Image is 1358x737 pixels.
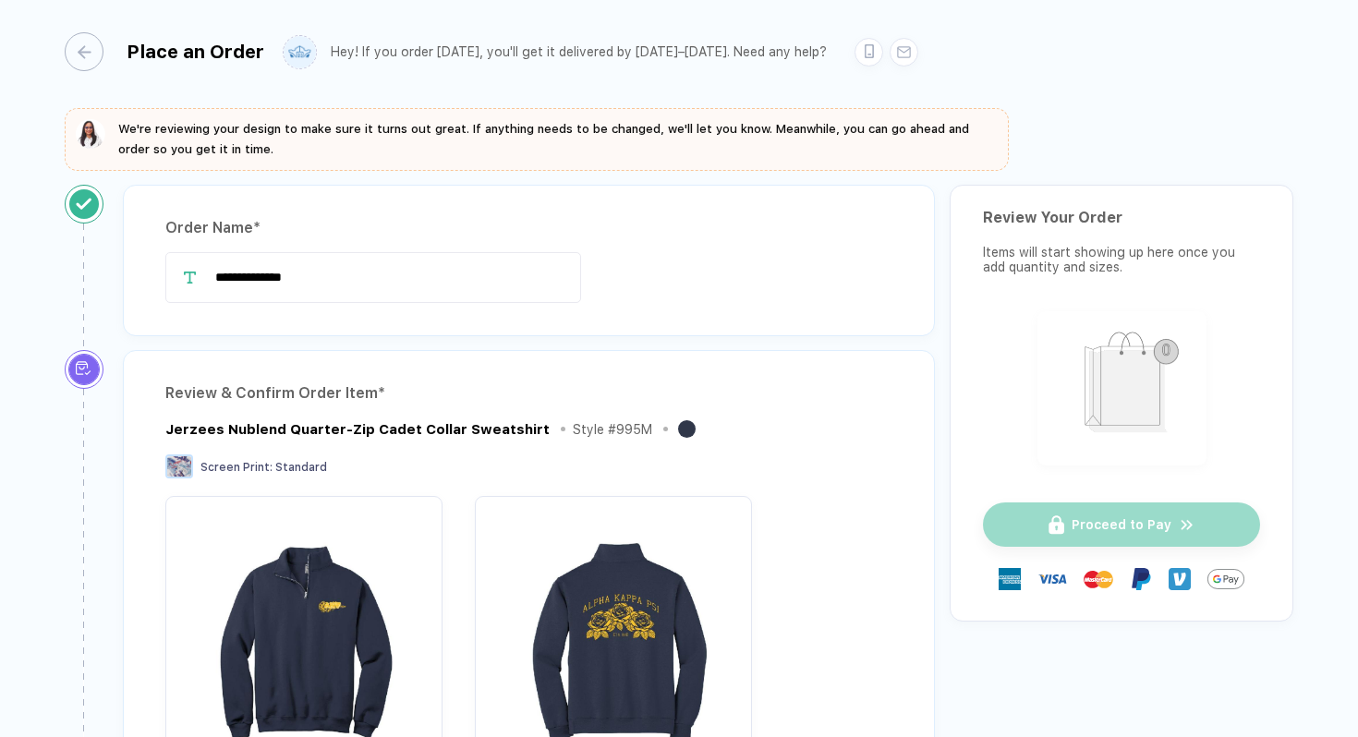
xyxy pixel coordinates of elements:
span: We're reviewing your design to make sure it turns out great. If anything needs to be changed, we'... [118,122,969,156]
img: user profile [284,36,316,68]
img: Paypal [1130,568,1152,590]
img: master-card [1084,564,1113,594]
div: Jerzees Nublend Quarter-Zip Cadet Collar Sweatshirt [165,421,550,438]
img: sophie [76,119,105,149]
span: Screen Print : [200,461,273,474]
div: Review & Confirm Order Item [165,379,892,408]
button: We're reviewing your design to make sure it turns out great. If anything needs to be changed, we'... [76,119,998,160]
div: Style # 995M [573,422,652,437]
img: GPay [1207,561,1244,598]
div: Place an Order [127,41,264,63]
div: Items will start showing up here once you add quantity and sizes. [983,245,1260,274]
span: Standard [275,461,327,474]
img: Screen Print [165,454,193,478]
div: Review Your Order [983,209,1260,226]
div: Hey! If you order [DATE], you'll get it delivered by [DATE]–[DATE]. Need any help? [331,44,827,60]
img: visa [1037,564,1067,594]
img: express [999,568,1021,590]
div: Order Name [165,213,892,243]
img: shopping_bag.png [1046,320,1198,453]
img: Venmo [1169,568,1191,590]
